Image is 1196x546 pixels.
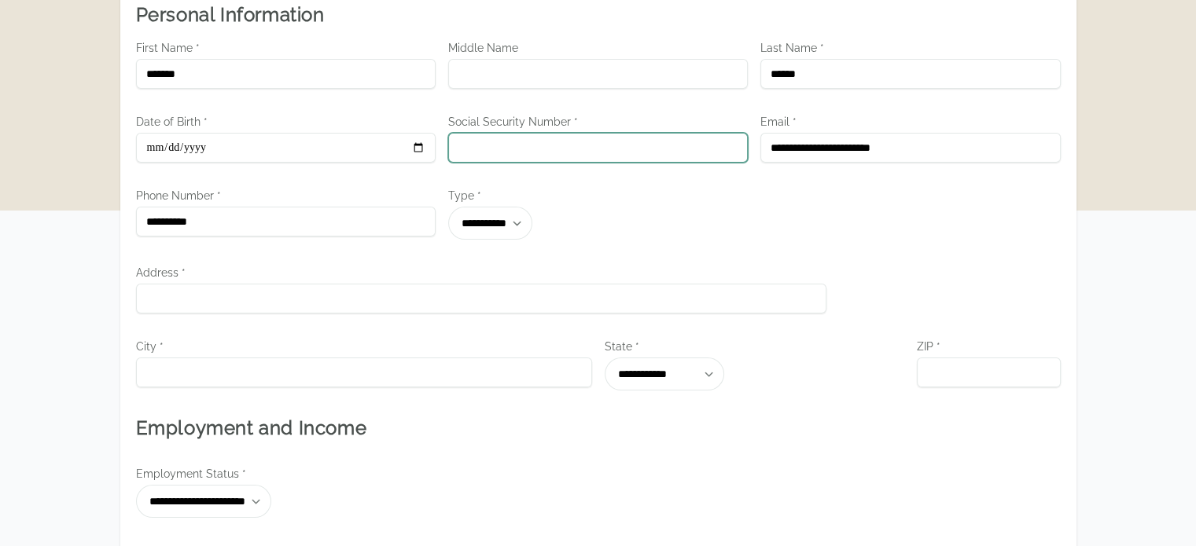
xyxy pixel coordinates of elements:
label: Type * [448,188,670,203]
label: Phone Number * [136,188,436,203]
label: Address * [136,265,826,280]
div: Employment and Income [136,416,1061,441]
span: Personal Information [136,3,325,26]
label: Last Name * [760,40,1060,56]
label: Date of Birth * [136,114,436,130]
label: Employment Status * [136,466,488,482]
label: State * [605,339,904,354]
label: Email * [760,114,1060,130]
label: Social Security Number * [448,114,748,130]
label: ZIP * [917,339,1061,354]
label: City * [136,339,592,354]
label: Middle Name [448,40,748,56]
label: First Name * [136,40,436,56]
